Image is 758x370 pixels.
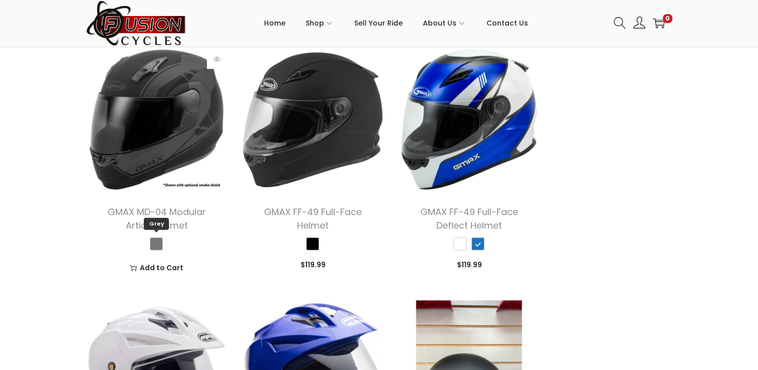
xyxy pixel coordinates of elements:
span: Shop [306,11,324,36]
nav: Primary navigation [186,1,606,46]
a: Sell Your Ride [354,1,403,46]
span: Home [264,11,286,36]
a: GMAX FF-49 Full-Face Deflect Helmet [420,206,518,232]
a: 0 [653,17,665,29]
a: GMAX FF-49 Full-Face Helmet [264,206,362,232]
a: About Us [423,1,466,46]
span: 119.99 [456,260,481,270]
span: 119.99 [300,260,325,270]
a: Home [264,1,286,46]
img: Product image [242,49,383,190]
a: GMAX MD-04 Modular Article Helmet [107,206,205,232]
a: Add to Cart [94,260,220,275]
a: Contact Us [486,1,528,46]
span: $ [300,260,305,270]
img: Product image [398,49,540,190]
span: Grey [144,218,169,230]
span: Contact Us [486,11,528,36]
img: Product image [86,49,227,190]
span: Sell Your Ride [354,11,403,36]
span: About Us [423,11,456,36]
span: $ [456,260,461,270]
a: Shop [306,1,334,46]
span: Quick View [207,49,227,69]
